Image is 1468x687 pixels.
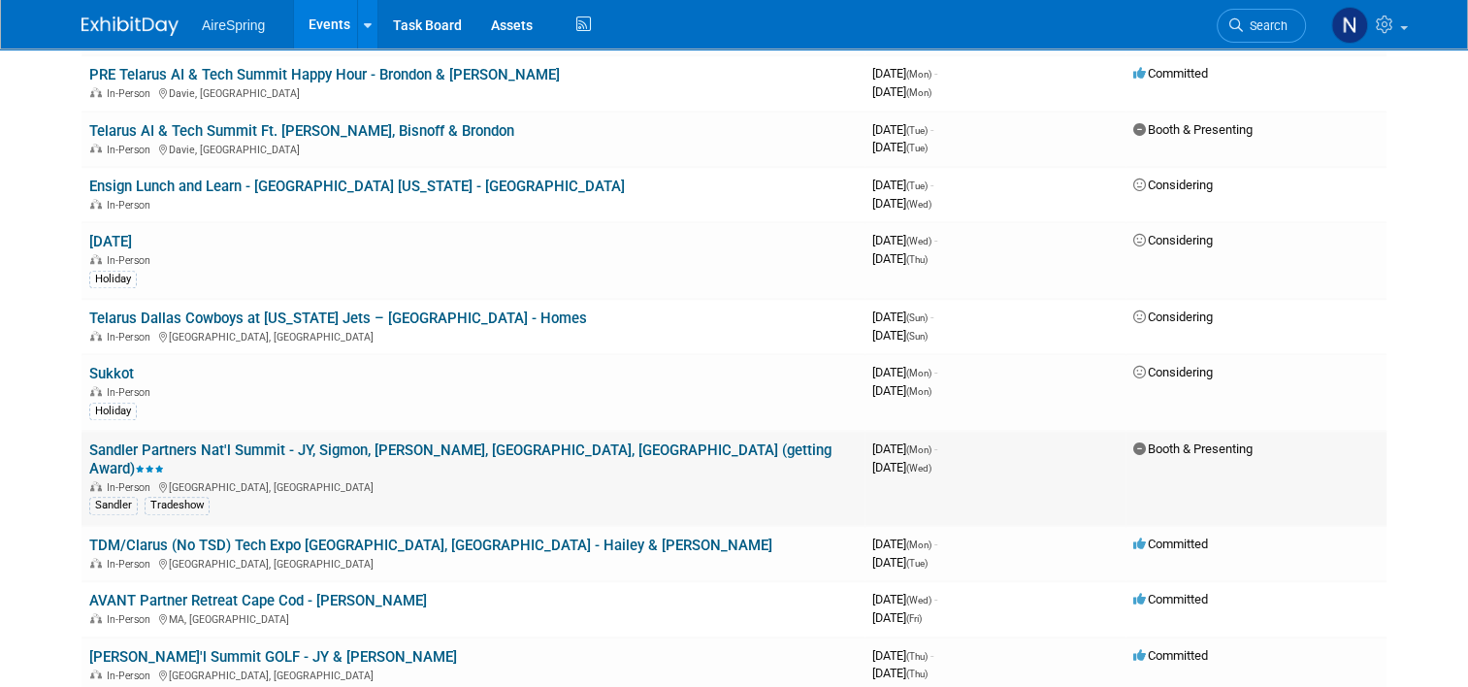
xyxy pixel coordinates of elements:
[906,463,931,474] span: (Wed)
[1133,122,1253,137] span: Booth & Presenting
[89,537,772,554] a: TDM/Clarus (No TSD) Tech Expo [GEOGRAPHIC_DATA], [GEOGRAPHIC_DATA] - Hailey & [PERSON_NAME]
[90,87,102,97] img: In-Person Event
[89,178,625,195] a: Ensign Lunch and Learn - [GEOGRAPHIC_DATA] [US_STATE] - [GEOGRAPHIC_DATA]
[90,481,102,491] img: In-Person Event
[906,180,928,191] span: (Tue)
[872,442,937,456] span: [DATE]
[906,368,931,378] span: (Mon)
[872,233,937,247] span: [DATE]
[906,540,931,550] span: (Mon)
[1133,365,1213,379] span: Considering
[872,196,931,211] span: [DATE]
[1217,9,1306,43] a: Search
[90,670,102,679] img: In-Person Event
[89,610,857,626] div: MA, [GEOGRAPHIC_DATA]
[872,383,931,398] span: [DATE]
[89,648,457,666] a: [PERSON_NAME]'l Summit GOLF - JY & [PERSON_NAME]
[107,481,156,494] span: In-Person
[906,143,928,153] span: (Tue)
[872,66,937,81] span: [DATE]
[107,87,156,100] span: In-Person
[906,69,931,80] span: (Mon)
[89,667,857,682] div: [GEOGRAPHIC_DATA], [GEOGRAPHIC_DATA]
[89,122,514,140] a: Telarus AI & Tech Summit Ft. [PERSON_NAME], Bisnoff & Brondon
[872,666,928,680] span: [DATE]
[89,328,857,343] div: [GEOGRAPHIC_DATA], [GEOGRAPHIC_DATA]
[1133,442,1253,456] span: Booth & Presenting
[872,178,933,192] span: [DATE]
[82,16,179,36] img: ExhibitDay
[90,331,102,341] img: In-Person Event
[90,144,102,153] img: In-Person Event
[906,669,928,679] span: (Thu)
[107,144,156,156] span: In-Person
[1133,233,1213,247] span: Considering
[1133,66,1208,81] span: Committed
[934,233,937,247] span: -
[89,365,134,382] a: Sukkot
[906,87,931,98] span: (Mon)
[89,442,832,477] a: Sandler Partners Nat'l Summit - JY, Sigmon, [PERSON_NAME], [GEOGRAPHIC_DATA], [GEOGRAPHIC_DATA] (...
[89,233,132,250] a: [DATE]
[107,254,156,267] span: In-Person
[906,312,928,323] span: (Sun)
[930,178,933,192] span: -
[906,613,922,624] span: (Fri)
[906,125,928,136] span: (Tue)
[1133,648,1208,663] span: Committed
[934,66,937,81] span: -
[906,558,928,569] span: (Tue)
[1133,592,1208,606] span: Committed
[906,386,931,397] span: (Mon)
[906,651,928,662] span: (Thu)
[934,537,937,551] span: -
[872,328,928,343] span: [DATE]
[930,122,933,137] span: -
[90,386,102,396] img: In-Person Event
[89,403,137,420] div: Holiday
[107,613,156,626] span: In-Person
[1331,7,1368,44] img: Natalie Pyron
[107,386,156,399] span: In-Person
[90,613,102,623] img: In-Person Event
[1133,178,1213,192] span: Considering
[906,236,931,246] span: (Wed)
[89,141,857,156] div: Davie, [GEOGRAPHIC_DATA]
[872,251,928,266] span: [DATE]
[89,555,857,571] div: [GEOGRAPHIC_DATA], [GEOGRAPHIC_DATA]
[872,648,933,663] span: [DATE]
[872,84,931,99] span: [DATE]
[89,271,137,288] div: Holiday
[930,310,933,324] span: -
[107,670,156,682] span: In-Person
[906,254,928,265] span: (Thu)
[90,199,102,209] img: In-Person Event
[89,478,857,494] div: [GEOGRAPHIC_DATA], [GEOGRAPHIC_DATA]
[934,365,937,379] span: -
[872,555,928,570] span: [DATE]
[1133,537,1208,551] span: Committed
[89,592,427,609] a: AVANT Partner Retreat Cape Cod - [PERSON_NAME]
[872,460,931,474] span: [DATE]
[107,558,156,571] span: In-Person
[872,537,937,551] span: [DATE]
[202,17,265,33] span: AireSpring
[872,610,922,625] span: [DATE]
[906,444,931,455] span: (Mon)
[872,310,933,324] span: [DATE]
[934,592,937,606] span: -
[930,648,933,663] span: -
[872,365,937,379] span: [DATE]
[872,122,933,137] span: [DATE]
[89,66,560,83] a: PRE Telarus AI & Tech Summit Happy Hour - Brondon & [PERSON_NAME]
[90,558,102,568] img: In-Person Event
[90,254,102,264] img: In-Person Event
[145,497,210,514] div: Tradeshow
[1133,310,1213,324] span: Considering
[906,199,931,210] span: (Wed)
[107,331,156,343] span: In-Person
[1243,18,1288,33] span: Search
[89,310,587,327] a: Telarus Dallas Cowboys at [US_STATE] Jets – [GEOGRAPHIC_DATA] - Homes
[872,140,928,154] span: [DATE]
[906,331,928,342] span: (Sun)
